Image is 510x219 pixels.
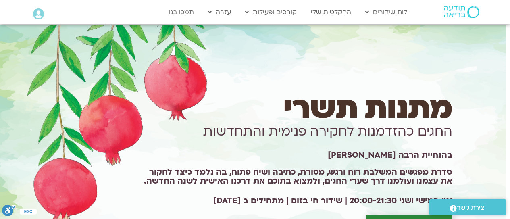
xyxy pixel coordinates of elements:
h1: סדרת מפגשים המשלבת רוח ורגש, מסורת, כתיבה ושיח פתוח, בה נלמד כיצד לחקור את עצמנו ועולמנו דרך שערי... [136,168,452,186]
img: תודעה בריאה [444,6,479,18]
h1: מתנות תשרי [136,97,452,120]
a: יצירת קשר [429,199,506,215]
h1: בהנחיית הרבה [PERSON_NAME] [136,154,452,157]
a: ההקלטות שלי [307,4,355,20]
h2: ימי חמישי ושני 20:00-21:30 | שידור חי בזום | מתחילים ב [DATE] [136,196,452,205]
a: קורסים ופעילות [241,4,301,20]
a: תמכו בנו [165,4,198,20]
a: עזרה [204,4,235,20]
h1: החגים כהזדמנות לחקירה פנימית והתחדשות [136,120,452,143]
span: יצירת קשר [457,202,486,213]
a: לוח שידורים [361,4,411,20]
